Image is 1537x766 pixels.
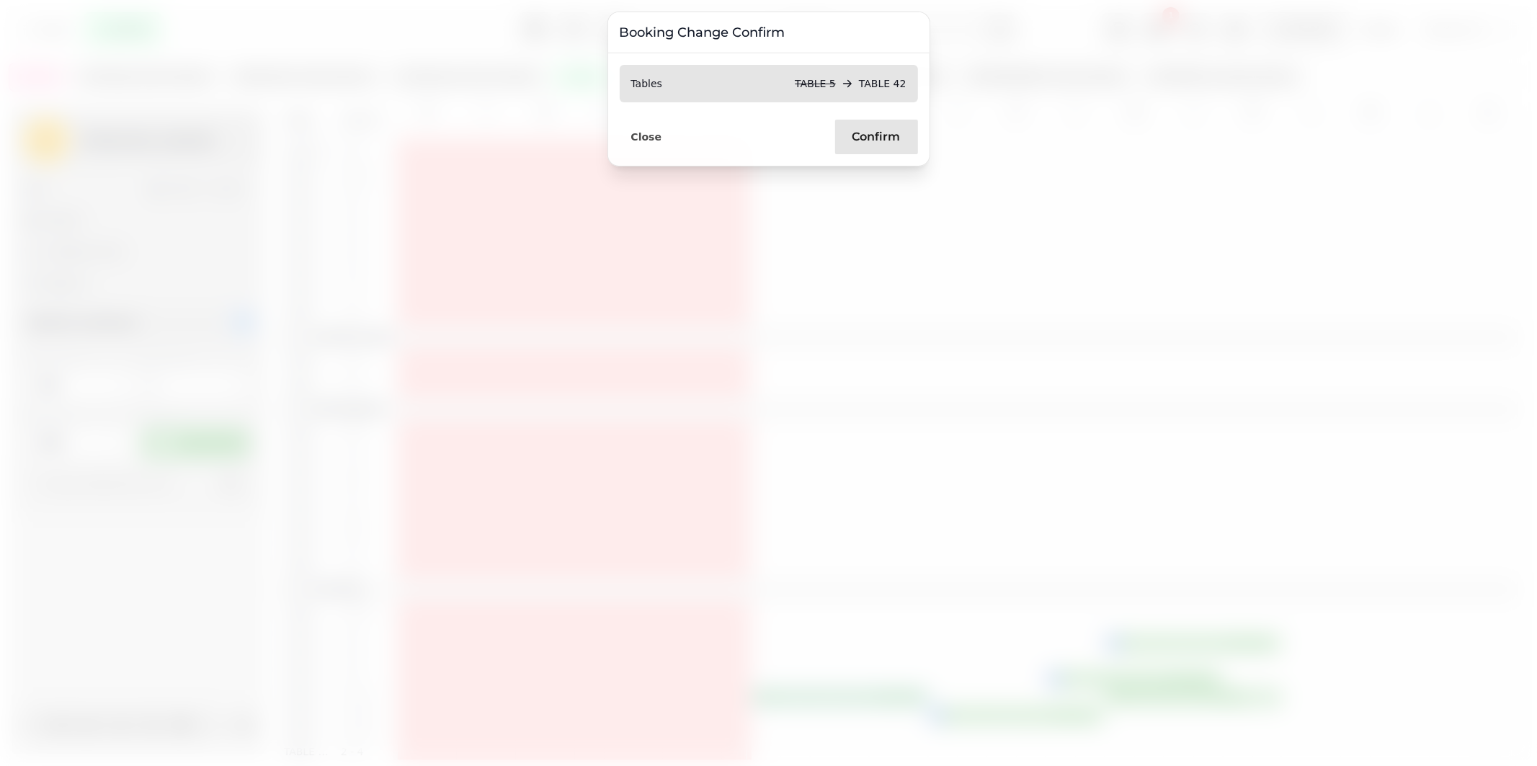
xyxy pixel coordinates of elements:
button: Confirm [835,120,918,154]
p: TABLE 5 [795,76,836,91]
span: Close [631,132,662,142]
span: Confirm [852,131,901,143]
h3: Booking Change Confirm [620,24,918,41]
button: Close [620,128,674,146]
p: TABLE 42 [859,76,906,91]
p: Tables [631,76,663,91]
